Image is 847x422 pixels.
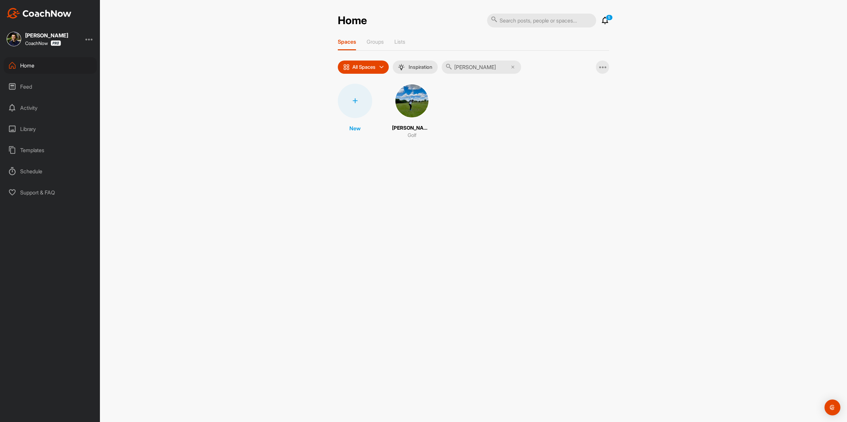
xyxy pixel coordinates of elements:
[7,32,21,46] img: square_49fb5734a34dfb4f485ad8bdc13d6667.jpg
[367,38,384,45] p: Groups
[343,64,350,70] img: icon
[392,84,432,139] a: [PERSON_NAME]Golf
[408,132,417,139] p: Golf
[4,78,97,95] div: Feed
[338,14,367,27] h2: Home
[7,8,71,19] img: CoachNow
[392,124,432,132] p: [PERSON_NAME]
[51,40,61,46] img: CoachNow Pro
[398,64,405,70] img: menuIcon
[4,163,97,180] div: Schedule
[394,38,405,45] p: Lists
[4,121,97,137] div: Library
[338,38,356,45] p: Spaces
[349,124,361,132] p: New
[606,15,613,21] p: 5
[352,64,376,70] p: All Spaces
[442,61,521,74] input: Search...
[4,57,97,74] div: Home
[25,33,68,38] div: [PERSON_NAME]
[487,14,596,27] input: Search posts, people or spaces...
[825,400,840,415] div: Open Intercom Messenger
[4,184,97,201] div: Support & FAQ
[25,40,61,46] div: CoachNow
[395,84,429,118] img: square_298a7fdf22383bc11fa608b8cdc6a7c7.jpg
[409,64,432,70] p: Inspiration
[4,142,97,158] div: Templates
[4,100,97,116] div: Activity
